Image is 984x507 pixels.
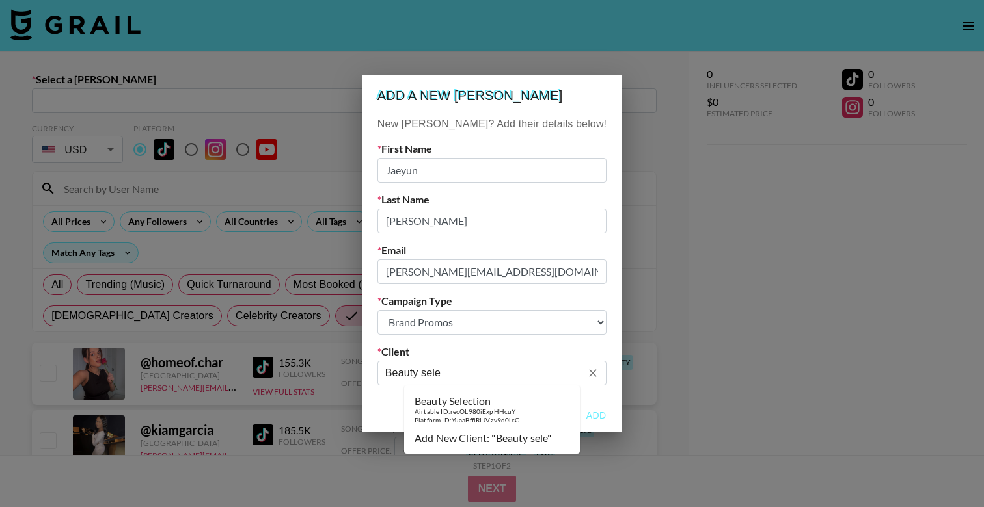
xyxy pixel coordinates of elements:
[584,364,602,382] button: Clear
[377,294,607,307] label: Campaign Type
[415,395,519,408] div: Beauty Selection
[377,345,607,358] label: Client
[377,116,607,132] p: New [PERSON_NAME]? Add their details below!
[377,193,607,206] label: Last Name
[415,416,519,424] div: Platform ID: YuaaBffiRLJVzv9d0icC
[362,75,622,116] h2: Add a new [PERSON_NAME]
[415,408,519,416] div: Airtable ID: recOL980iExpHHcuY
[377,142,607,155] label: First Name
[575,404,617,428] button: Add
[404,428,580,448] li: Add New Client: "Beauty sele"
[377,244,607,257] label: Email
